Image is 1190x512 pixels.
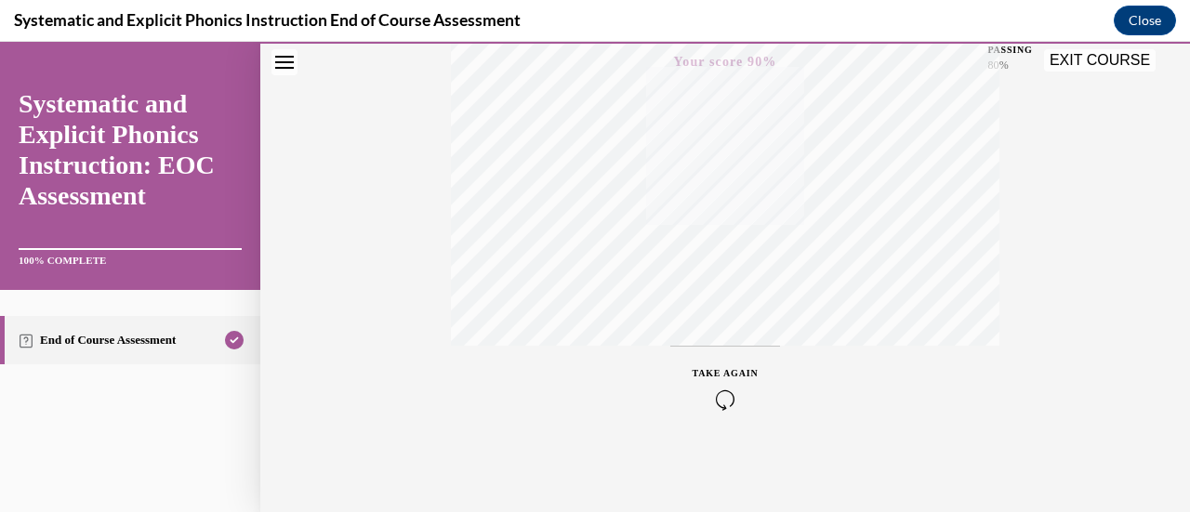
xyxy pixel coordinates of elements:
button: Close [1114,6,1176,35]
div: 100% COMPLETE [19,213,242,225]
h4: Systematic and Explicit Phonics Instruction End of Course Assessment [14,8,521,32]
a: Systematic and Explicit Phonics Instruction: EOC Assessment [19,46,242,169]
button: EXIT COURSE [1044,7,1156,30]
svg: Completed [225,289,244,308]
span: TAKE AGAIN [693,326,759,336]
button: Close navigation menu [271,7,297,33]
